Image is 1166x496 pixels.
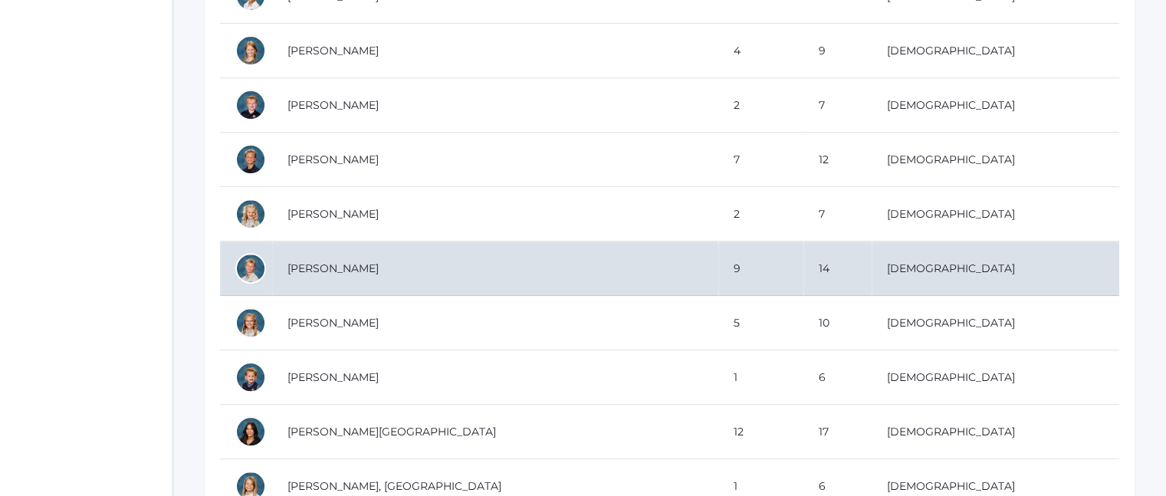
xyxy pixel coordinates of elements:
[272,24,718,78] td: [PERSON_NAME]
[803,78,872,133] td: 7
[803,350,872,405] td: 6
[272,405,718,459] td: [PERSON_NAME][GEOGRAPHIC_DATA]
[803,187,872,241] td: 7
[872,296,1119,350] td: [DEMOGRAPHIC_DATA]
[235,307,266,338] div: Paige Albanese
[718,350,803,405] td: 1
[235,35,266,66] div: Amelia Adams
[235,416,266,447] div: Victoria Arellano
[803,296,872,350] td: 10
[272,133,718,187] td: [PERSON_NAME]
[718,296,803,350] td: 5
[235,199,266,229] div: Elle Albanese
[872,405,1119,459] td: [DEMOGRAPHIC_DATA]
[235,90,266,120] div: Jack Adams
[718,241,803,296] td: 9
[235,144,266,175] div: Cole Albanese
[718,24,803,78] td: 4
[872,187,1119,241] td: [DEMOGRAPHIC_DATA]
[272,78,718,133] td: [PERSON_NAME]
[718,405,803,459] td: 12
[872,241,1119,296] td: [DEMOGRAPHIC_DATA]
[872,133,1119,187] td: [DEMOGRAPHIC_DATA]
[803,24,872,78] td: 9
[872,78,1119,133] td: [DEMOGRAPHIC_DATA]
[718,133,803,187] td: 7
[272,350,718,405] td: [PERSON_NAME]
[718,78,803,133] td: 2
[272,187,718,241] td: [PERSON_NAME]
[803,241,872,296] td: 14
[803,405,872,459] td: 17
[718,187,803,241] td: 2
[235,362,266,393] div: Nolan Alstot
[803,133,872,187] td: 12
[235,253,266,284] div: Logan Albanese
[872,350,1119,405] td: [DEMOGRAPHIC_DATA]
[272,241,718,296] td: [PERSON_NAME]
[872,24,1119,78] td: [DEMOGRAPHIC_DATA]
[272,296,718,350] td: [PERSON_NAME]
